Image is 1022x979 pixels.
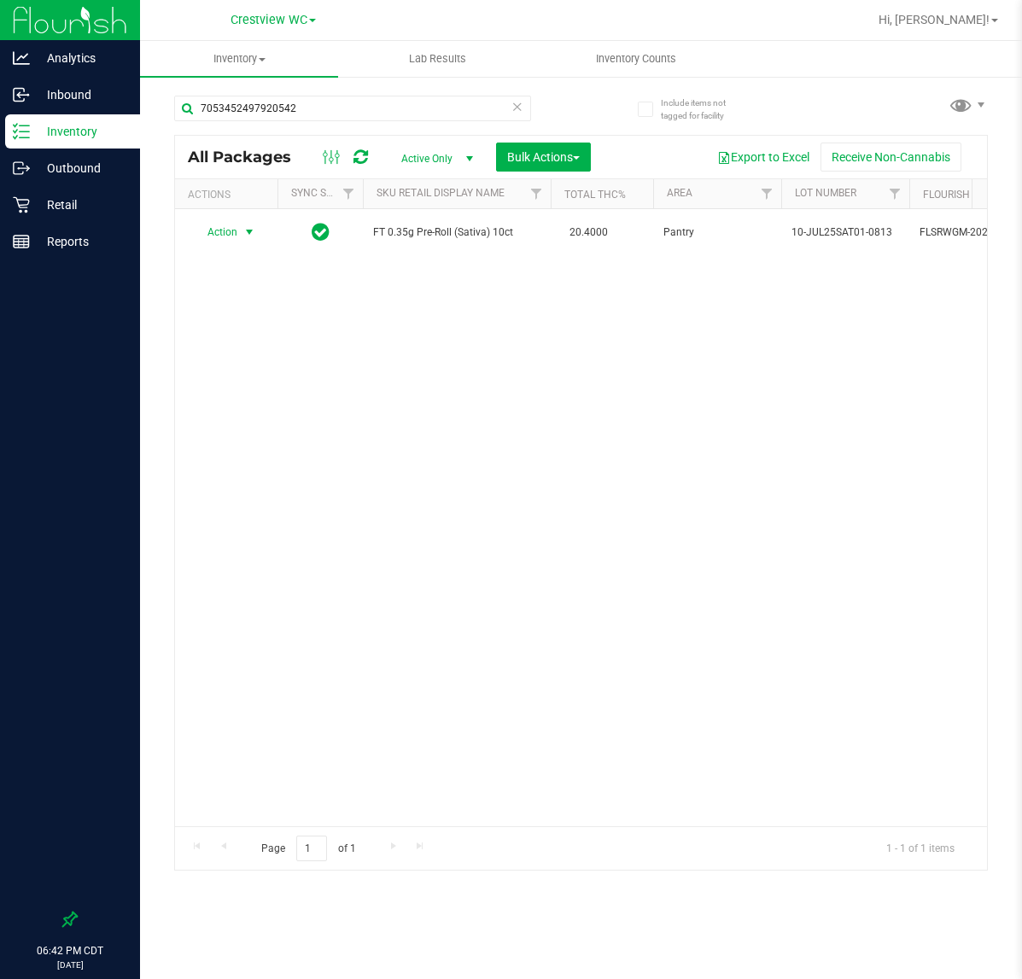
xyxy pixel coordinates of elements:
a: Filter [881,179,909,208]
a: Filter [523,179,551,208]
a: Total THC% [564,189,626,201]
a: Filter [335,179,363,208]
a: SKU Retail Display Name [377,187,505,199]
span: Inventory [140,51,338,67]
a: Filter [753,179,781,208]
p: 06:42 PM CDT [8,943,132,959]
span: Hi, [PERSON_NAME]! [879,13,990,26]
a: Inventory Counts [537,41,735,77]
p: Retail [30,195,132,215]
a: Lab Results [338,41,536,77]
inline-svg: Inbound [13,86,30,103]
span: 10-JUL25SAT01-0813 [791,224,899,241]
inline-svg: Reports [13,233,30,250]
span: FT 0.35g Pre-Roll (Sativa) 10ct [373,224,540,241]
a: Lot Number [795,187,856,199]
inline-svg: Analytics [13,50,30,67]
inline-svg: Retail [13,196,30,213]
span: Pantry [663,224,771,241]
span: 20.4000 [561,220,616,245]
span: select [239,220,260,244]
span: Include items not tagged for facility [661,96,746,122]
inline-svg: Inventory [13,123,30,140]
iframe: Resource center unread badge [50,840,71,860]
a: Area [667,187,692,199]
p: Outbound [30,158,132,178]
inline-svg: Outbound [13,160,30,177]
input: Search Package ID, Item Name, SKU, Lot or Part Number... [174,96,531,121]
span: In Sync [312,220,330,244]
button: Bulk Actions [496,143,591,172]
span: Bulk Actions [507,150,580,164]
div: Actions [188,189,271,201]
button: Export to Excel [706,143,821,172]
p: Inbound [30,84,132,105]
span: Inventory Counts [573,51,699,67]
a: Inventory [140,41,338,77]
span: Lab Results [386,51,489,67]
span: Action [192,220,238,244]
p: Reports [30,231,132,252]
a: Sync Status [291,187,357,199]
button: Receive Non-Cannabis [821,143,961,172]
p: [DATE] [8,959,132,971]
span: 1 - 1 of 1 items [873,836,968,861]
p: Analytics [30,48,132,68]
iframe: Resource center [17,842,68,894]
p: Inventory [30,121,132,142]
input: 1 [296,836,327,862]
span: Clear [511,96,523,118]
label: Pin the sidebar to full width on large screens [61,911,79,928]
span: Page of 1 [247,836,370,862]
span: Crestview WC [231,13,307,27]
span: All Packages [188,148,308,166]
